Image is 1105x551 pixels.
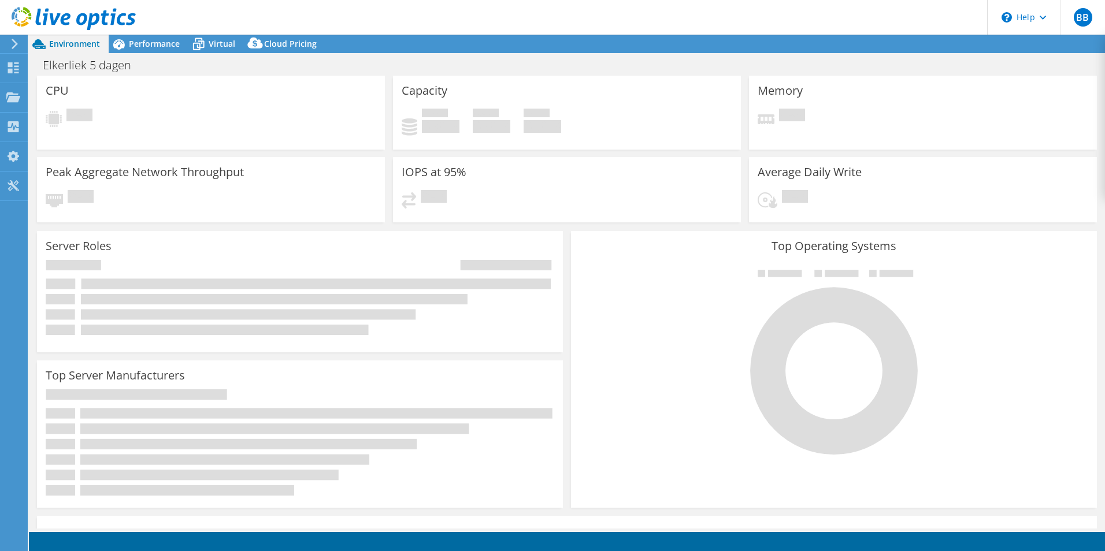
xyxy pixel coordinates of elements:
[1002,12,1012,23] svg: \n
[473,120,510,133] h4: 0 GiB
[758,166,862,178] h3: Average Daily Write
[46,240,112,252] h3: Server Roles
[68,190,94,206] span: Pending
[524,120,561,133] h4: 0 GiB
[402,166,466,178] h3: IOPS at 95%
[782,190,808,206] span: Pending
[66,109,92,124] span: Pending
[580,240,1088,252] h3: Top Operating Systems
[758,84,803,97] h3: Memory
[524,109,550,120] span: Total
[46,369,185,382] h3: Top Server Manufacturers
[49,38,100,49] span: Environment
[779,109,805,124] span: Pending
[421,190,447,206] span: Pending
[402,84,447,97] h3: Capacity
[1074,8,1092,27] span: BB
[38,59,149,72] h1: Elkerliek 5 dagen
[129,38,180,49] span: Performance
[46,166,244,178] h3: Peak Aggregate Network Throughput
[264,38,317,49] span: Cloud Pricing
[46,84,69,97] h3: CPU
[422,120,459,133] h4: 0 GiB
[473,109,499,120] span: Free
[422,109,448,120] span: Used
[209,38,235,49] span: Virtual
